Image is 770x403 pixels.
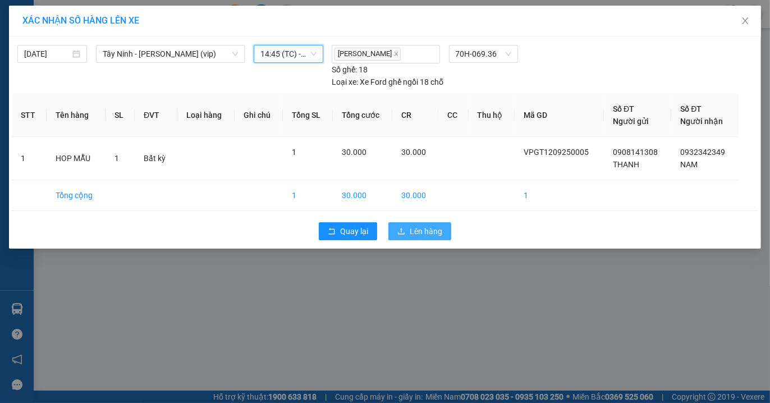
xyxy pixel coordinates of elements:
div: Xe Ford ghế ngồi 18 chỗ [332,76,443,88]
th: Mã GD [515,94,604,137]
th: ĐVT [135,94,177,137]
td: 1 [515,180,604,211]
th: CC [438,94,469,137]
span: VPGT1209250005 [524,148,589,157]
span: Người nhận [680,117,723,126]
span: THANH [613,160,639,169]
span: Quay lại [340,225,368,237]
td: HOP MẪU [47,137,106,180]
span: 30.000 [401,148,426,157]
span: down [232,51,239,57]
span: close [393,51,399,57]
strong: ĐỒNG PHƯỚC [89,6,154,16]
span: XÁC NHẬN SỐ HÀNG LÊN XE [22,15,139,26]
span: 01 Võ Văn Truyện, KP.1, Phường 2 [89,34,154,48]
span: In ngày: [3,81,68,88]
span: 1 [114,154,119,163]
span: 1 [292,148,296,157]
img: logo [4,7,54,56]
td: 1 [283,180,333,211]
span: 70H-069.36 [456,45,511,62]
span: [PERSON_NAME]: [3,72,118,79]
span: Số ĐT [613,104,634,113]
span: Lên hàng [410,225,442,237]
th: Thu hộ [469,94,515,137]
span: VPGT1209250005 [56,71,118,80]
button: uploadLên hàng [388,222,451,240]
span: Tây Ninh - Hồ Chí Minh (vip) [103,45,238,62]
span: Số ĐT [680,104,702,113]
td: 30.000 [392,180,438,211]
span: 0932342349 [680,148,725,157]
span: upload [397,227,405,236]
div: 18 [332,63,368,76]
span: Hotline: 19001152 [89,50,137,57]
button: rollbackQuay lại [319,222,377,240]
th: SL [106,94,135,137]
span: 30.000 [342,148,366,157]
td: 30.000 [333,180,392,211]
th: STT [12,94,47,137]
span: 0908141308 [613,148,658,157]
span: Loại xe: [332,76,358,88]
span: 14:45 (TC) - 70H-069.36 [260,45,317,62]
td: 1 [12,137,47,180]
th: Tổng cước [333,94,392,137]
span: Bến xe [GEOGRAPHIC_DATA] [89,18,151,32]
button: Close [730,6,761,37]
span: Số ghế: [332,63,357,76]
span: close [741,16,750,25]
th: Tổng SL [283,94,333,137]
th: Loại hàng [177,94,235,137]
td: Tổng cộng [47,180,106,211]
input: 12/09/2025 [24,48,70,60]
span: Người gửi [613,117,649,126]
th: Tên hàng [47,94,106,137]
span: 14:54:21 [DATE] [25,81,68,88]
th: CR [392,94,438,137]
td: Bất kỳ [135,137,177,180]
th: Ghi chú [235,94,283,137]
span: NAM [680,160,698,169]
span: ----------------------------------------- [30,61,137,70]
span: rollback [328,227,336,236]
span: [PERSON_NAME] [334,48,401,61]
